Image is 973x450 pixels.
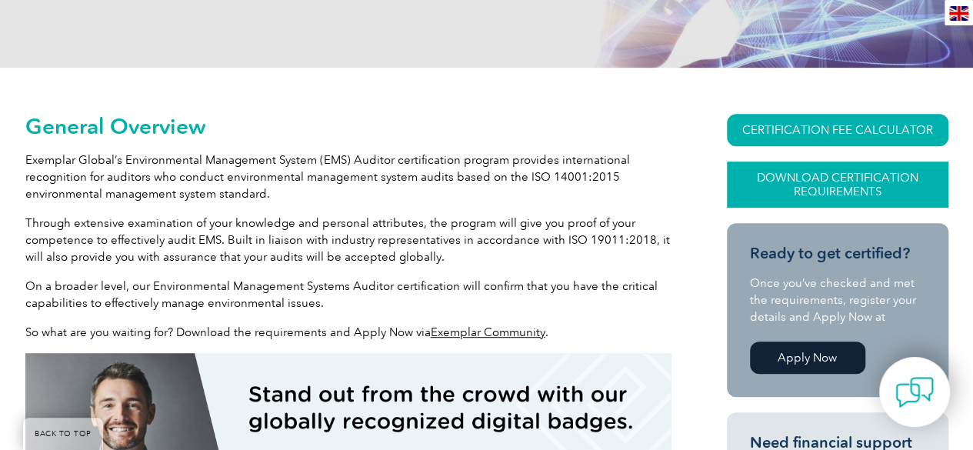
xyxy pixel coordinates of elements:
p: Through extensive examination of your knowledge and personal attributes, the program will give yo... [25,215,671,265]
h3: Ready to get certified? [750,244,925,263]
img: contact-chat.png [895,373,934,412]
p: On a broader level, our Environmental Management Systems Auditor certification will confirm that ... [25,278,671,312]
img: en [949,6,968,21]
h2: General Overview [25,114,671,138]
p: Exemplar Global’s Environmental Management System (EMS) Auditor certification program provides in... [25,152,671,202]
a: Apply Now [750,342,865,374]
p: So what are you waiting for? Download the requirements and Apply Now via . [25,324,671,341]
p: Once you’ve checked and met the requirements, register your details and Apply Now at [750,275,925,325]
a: Download Certification Requirements [727,162,948,208]
a: CERTIFICATION FEE CALCULATOR [727,114,948,146]
a: BACK TO TOP [23,418,103,450]
a: Exemplar Community [431,325,545,339]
